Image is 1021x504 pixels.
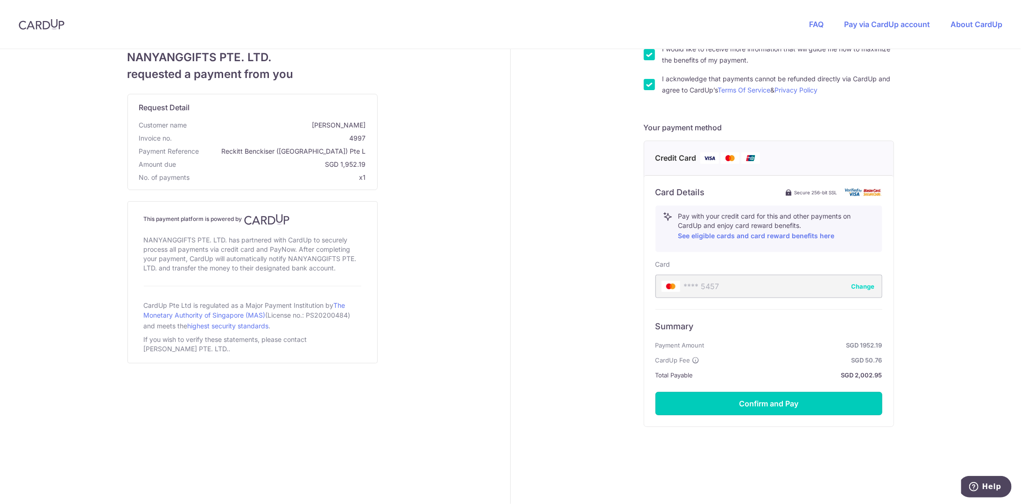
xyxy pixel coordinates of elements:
[852,282,875,291] button: Change
[845,188,882,196] img: card secure
[188,322,269,330] a: highest security standards
[718,86,771,94] a: Terms Of Service
[180,160,366,169] span: SGD 1,952.19
[176,134,366,143] span: 4997
[662,43,894,66] label: I would like to receive more information that will guide me how to maximize the benefits of my pa...
[644,122,894,133] h5: Your payment method
[139,147,199,155] span: translation missing: en.payment_reference
[655,187,705,198] h6: Card Details
[655,152,697,164] span: Credit Card
[961,476,1012,499] iframe: Opens a widget where you can find more information
[655,355,690,366] span: CardUp Fee
[139,121,187,130] span: Customer name
[139,103,190,112] span: translation missing: en.request_detail
[795,189,838,196] span: Secure 256-bit SSL
[139,160,176,169] span: Amount due
[775,86,818,94] a: Privacy Policy
[359,173,366,181] span: x1
[951,20,1002,29] a: About CardUp
[708,340,882,351] strong: SGD 1952.19
[139,173,190,182] span: No. of payments
[704,355,882,366] strong: SGD 50.76
[809,20,824,29] a: FAQ
[139,134,172,143] span: Invoice no.
[655,321,882,332] h6: Summary
[127,66,378,83] span: requested a payment from you
[19,19,64,30] img: CardUp
[655,392,882,415] button: Confirm and Pay
[144,234,361,275] div: NANYANGGIFTS PTE. LTD. has partnered with CardUp to securely process all payments via credit card...
[700,152,719,164] img: Visa
[721,152,739,164] img: Mastercard
[655,260,670,269] label: Card
[655,340,704,351] span: Payment Amount
[144,298,361,333] div: CardUp Pte Ltd is regulated as a Major Payment Institution by (License no.: PS20200484) and meets...
[678,232,835,240] a: See eligible cards and card reward benefits here
[697,369,882,381] strong: SGD 2,002.95
[244,214,290,225] img: CardUp
[741,152,760,164] img: Union Pay
[203,147,366,156] span: Reckitt Benckiser ([GEOGRAPHIC_DATA]) Pte L
[144,214,361,225] h4: This payment platform is powered by
[127,49,378,66] span: NANYANGGIFTS PTE. LTD.
[844,20,930,29] a: Pay via CardUp account
[655,369,693,381] span: Total Payable
[662,73,894,96] label: I acknowledge that payments cannot be refunded directly via CardUp and agree to CardUp’s &
[144,333,361,355] div: If you wish to verify these statements, please contact [PERSON_NAME] PTE. LTD..
[191,121,366,130] span: [PERSON_NAME]
[678,212,874,241] p: Pay with your credit card for this and other payments on CardUp and enjoy card reward benefits.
